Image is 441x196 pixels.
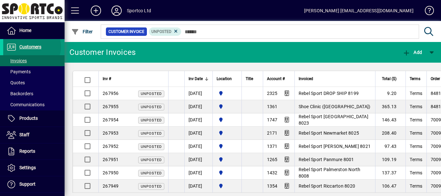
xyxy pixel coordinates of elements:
[217,182,238,190] span: Sportco Ltd Warehouse
[420,1,433,22] a: Knowledge Base
[375,166,406,180] td: 137.37
[375,153,406,166] td: 109.19
[410,183,422,189] span: Terms
[410,91,422,96] span: Terms
[69,47,136,57] div: Customer Invoices
[3,99,65,110] a: Communications
[3,66,65,77] a: Payments
[299,157,354,162] span: Rebel Sport Panmure 8001
[19,181,36,187] span: Support
[103,170,119,175] span: 267950
[267,75,291,82] div: Account #
[103,130,119,136] span: 267953
[108,28,144,35] span: Customer Invoice
[267,157,278,162] span: 1265
[375,113,406,127] td: 146.43
[127,5,151,16] div: Sportco Ltd
[103,157,119,162] span: 267951
[299,75,313,82] span: Invoiced
[19,28,31,33] span: Home
[246,75,259,82] div: Title
[151,29,171,34] span: Unposted
[19,149,35,154] span: Reports
[189,75,203,82] span: Inv Date
[3,127,65,143] a: Staff
[299,130,359,136] span: Rebel Sport Newmarket 8025
[217,143,238,150] span: Sportco Ltd Warehouse
[217,116,238,123] span: Sportco Ltd Warehouse
[267,104,278,109] span: 1361
[6,91,33,96] span: Backorders
[410,117,422,122] span: Terms
[149,27,181,36] mat-chip: Customer Invoice Status: Unposted
[403,50,422,55] span: Add
[382,75,396,82] span: Total ($)
[103,144,119,149] span: 267952
[19,165,36,170] span: Settings
[217,75,232,82] span: Location
[103,75,164,82] div: Inv #
[103,117,119,122] span: 267954
[71,29,93,34] span: Filter
[379,75,403,82] div: Total ($)
[267,130,278,136] span: 2171
[375,180,406,193] td: 106.47
[141,118,162,122] span: Unposted
[103,75,111,82] span: Inv #
[246,75,253,82] span: Title
[184,180,212,193] td: [DATE]
[6,102,45,107] span: Communications
[103,91,119,96] span: 267956
[86,5,106,16] button: Add
[141,171,162,175] span: Unposted
[3,176,65,192] a: Support
[19,44,41,49] span: Customers
[267,91,278,96] span: 2325
[184,127,212,140] td: [DATE]
[6,58,27,63] span: Invoices
[103,183,119,189] span: 267949
[410,144,422,149] span: Terms
[141,145,162,149] span: Unposted
[3,110,65,127] a: Products
[19,132,29,137] span: Staff
[299,91,359,96] span: Rebel Sport DROP SHIP 8199
[184,153,212,166] td: [DATE]
[267,183,278,189] span: 1354
[184,87,212,100] td: [DATE]
[3,55,65,66] a: Invoices
[141,92,162,96] span: Unposted
[410,104,422,109] span: Terms
[3,23,65,39] a: Home
[3,160,65,176] a: Settings
[299,114,368,126] span: Rebel Sport [GEOGRAPHIC_DATA] 8023
[410,75,420,82] span: Terms
[299,144,371,149] span: Rebel Sport [PERSON_NAME] 8021
[375,100,406,113] td: 365.13
[217,129,238,137] span: Sportco Ltd Warehouse
[70,26,95,37] button: Filter
[6,69,31,74] span: Payments
[410,157,422,162] span: Terms
[141,184,162,189] span: Unposted
[141,105,162,109] span: Unposted
[141,131,162,136] span: Unposted
[410,170,422,175] span: Terms
[189,75,209,82] div: Inv Date
[375,87,406,100] td: 9.20
[3,143,65,160] a: Reports
[184,140,212,153] td: [DATE]
[106,5,127,16] button: Profile
[184,100,212,113] td: [DATE]
[375,127,406,140] td: 208.40
[184,166,212,180] td: [DATE]
[217,156,238,163] span: Sportco Ltd Warehouse
[103,104,119,109] span: 267955
[267,144,278,149] span: 1371
[267,170,278,175] span: 1432
[3,88,65,99] a: Backorders
[299,183,355,189] span: Rebel Sport Riccarton 8020
[299,167,361,179] span: Rebel Sport Palmerston North 8008
[267,117,278,122] span: 1747
[299,104,371,109] span: Shoe Clinic ([GEOGRAPHIC_DATA])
